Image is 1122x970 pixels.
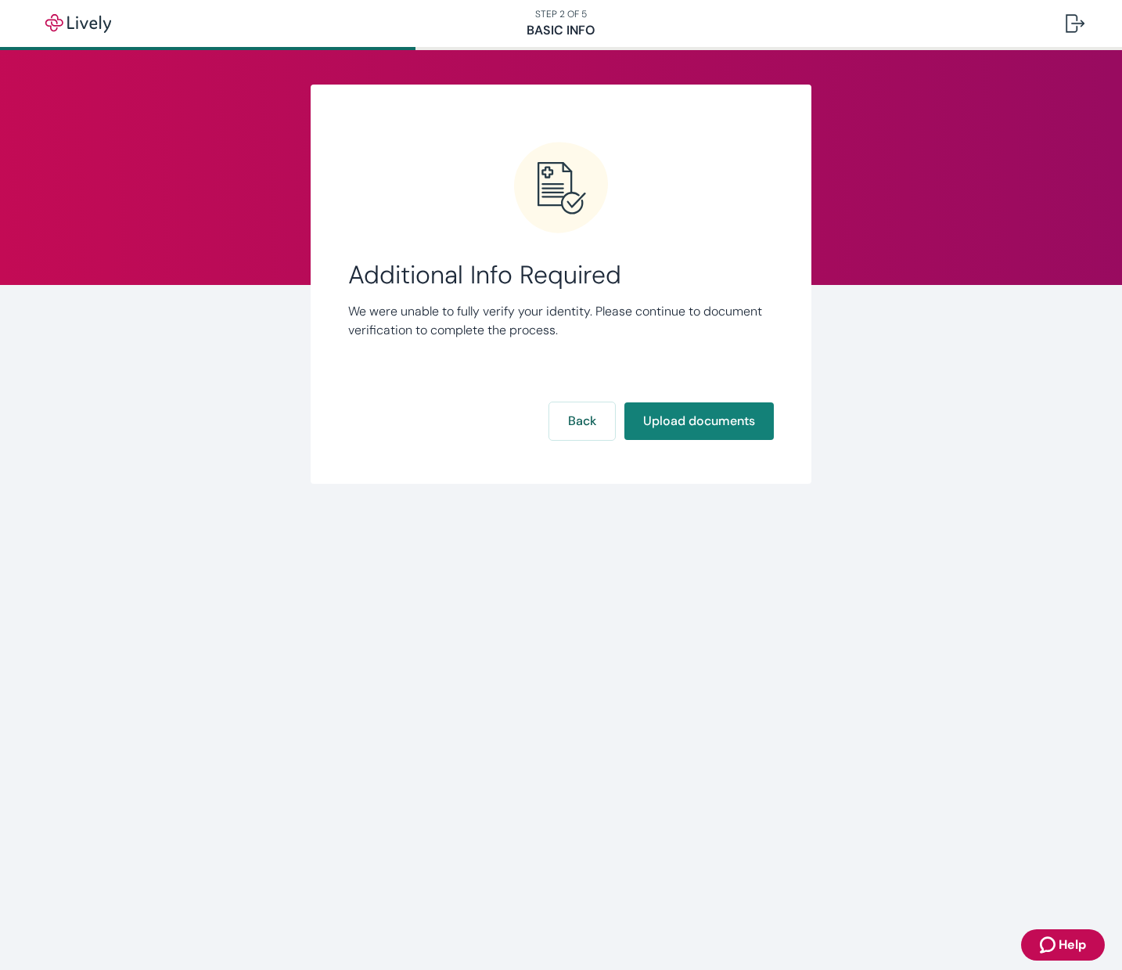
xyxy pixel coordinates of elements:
[1053,5,1097,42] button: Log out
[1021,929,1105,961] button: Zendesk support iconHelp
[549,402,615,440] button: Back
[348,302,774,340] p: We were unable to fully verify your identity. Please continue to document verification to complet...
[348,260,774,290] span: Additional Info Required
[1059,936,1086,954] span: Help
[1040,936,1059,954] svg: Zendesk support icon
[624,402,774,440] button: Upload documents
[34,14,122,33] img: Lively
[514,141,608,235] svg: Error icon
